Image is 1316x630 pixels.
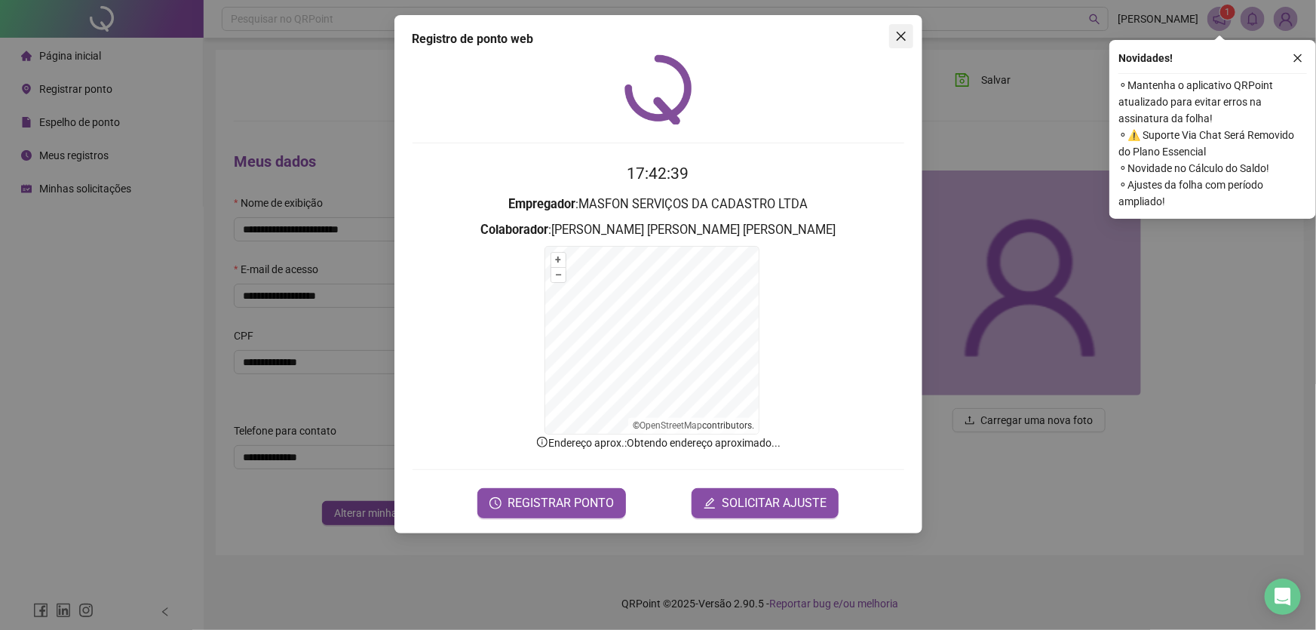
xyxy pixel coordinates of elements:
[1293,53,1303,63] span: close
[413,220,904,240] h3: : [PERSON_NAME] [PERSON_NAME] [PERSON_NAME]
[889,24,913,48] button: Close
[413,435,904,451] p: Endereço aprox. : Obtendo endereço aproximado...
[704,497,716,509] span: edit
[508,494,614,512] span: REGISTRAR PONTO
[413,195,904,214] h3: : MASFON SERVIÇOS DA CADASTRO LTDA
[624,54,692,124] img: QRPoint
[508,197,575,211] strong: Empregador
[722,494,827,512] span: SOLICITAR AJUSTE
[895,30,907,42] span: close
[477,488,626,518] button: REGISTRAR PONTO
[633,420,754,431] li: © contributors.
[640,420,702,431] a: OpenStreetMap
[551,253,566,267] button: +
[1118,127,1307,160] span: ⚬ ⚠️ Suporte Via Chat Será Removido do Plano Essencial
[1118,160,1307,177] span: ⚬ Novidade no Cálculo do Saldo!
[489,497,502,509] span: clock-circle
[1118,50,1173,66] span: Novidades !
[627,164,689,183] time: 17:42:39
[1118,77,1307,127] span: ⚬ Mantenha o aplicativo QRPoint atualizado para evitar erros na assinatura da folha!
[413,30,904,48] div: Registro de ponto web
[535,435,549,449] span: info-circle
[1265,579,1301,615] div: Open Intercom Messenger
[1118,177,1307,210] span: ⚬ Ajustes da folha com período ampliado!
[480,223,548,237] strong: Colaborador
[551,268,566,282] button: –
[692,488,839,518] button: editSOLICITAR AJUSTE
